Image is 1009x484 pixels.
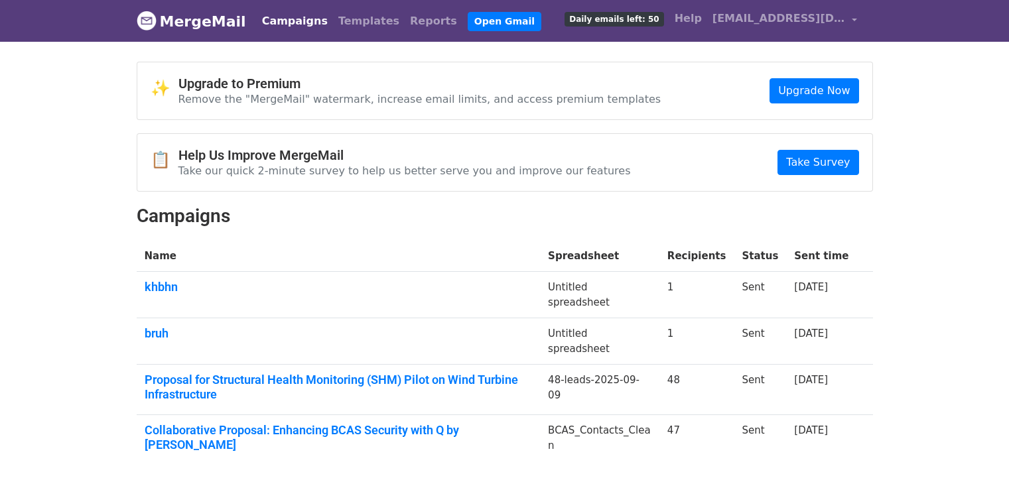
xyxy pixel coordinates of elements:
[786,241,856,272] th: Sent time
[540,318,659,365] td: Untitled spreadsheet
[794,424,828,436] a: [DATE]
[540,415,659,465] td: BCAS_Contacts_Clean
[145,373,533,401] a: Proposal for Structural Health Monitoring (SHM) Pilot on Wind Turbine Infrastructure
[777,150,858,175] a: Take Survey
[540,365,659,415] td: 48-leads-2025-09-09
[734,415,786,465] td: Sent
[333,8,405,34] a: Templates
[659,415,734,465] td: 47
[565,12,663,27] span: Daily emails left: 50
[659,318,734,365] td: 1
[669,5,707,32] a: Help
[659,365,734,415] td: 48
[468,12,541,31] a: Open Gmail
[734,365,786,415] td: Sent
[659,272,734,318] td: 1
[734,318,786,365] td: Sent
[540,241,659,272] th: Spreadsheet
[943,420,1009,484] iframe: Chat Widget
[712,11,845,27] span: [EMAIL_ADDRESS][DOMAIN_NAME]
[178,92,661,106] p: Remove the "MergeMail" watermark, increase email limits, and access premium templates
[770,78,858,103] a: Upgrade Now
[151,79,178,98] span: ✨
[257,8,333,34] a: Campaigns
[137,7,246,35] a: MergeMail
[794,281,828,293] a: [DATE]
[151,151,178,170] span: 📋
[137,11,157,30] img: MergeMail logo
[794,328,828,339] a: [DATE]
[178,147,631,163] h4: Help Us Improve MergeMail
[137,241,541,272] th: Name
[659,241,734,272] th: Recipients
[734,272,786,318] td: Sent
[178,76,661,91] h4: Upgrade to Premium
[178,164,631,178] p: Take our quick 2-minute survey to help us better serve you and improve our features
[559,5,669,32] a: Daily emails left: 50
[707,5,862,36] a: [EMAIL_ADDRESS][DOMAIN_NAME]
[145,280,533,294] a: khbhn
[145,326,533,341] a: bruh
[405,8,462,34] a: Reports
[145,423,533,452] a: Collaborative Proposal: Enhancing BCAS Security with Q by [PERSON_NAME]
[137,205,873,227] h2: Campaigns
[794,374,828,386] a: [DATE]
[734,241,786,272] th: Status
[540,272,659,318] td: Untitled spreadsheet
